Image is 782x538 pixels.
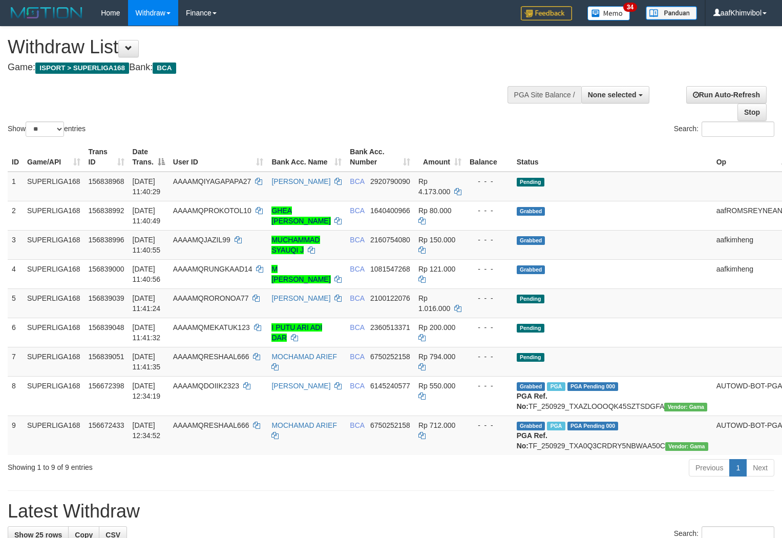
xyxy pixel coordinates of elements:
div: - - - [470,176,509,187]
span: [DATE] 12:34:19 [133,382,161,400]
div: - - - [470,205,509,216]
td: SUPERLIGA168 [23,172,84,201]
div: - - - [470,235,509,245]
a: Next [746,459,774,477]
span: Copy 1640400966 to clipboard [370,206,410,215]
td: 9 [8,416,23,455]
label: Show entries [8,121,86,137]
a: M [PERSON_NAME] [271,265,330,283]
span: [DATE] 11:40:29 [133,177,161,196]
span: BCA [350,323,364,332]
td: SUPERLIGA168 [23,259,84,288]
a: [PERSON_NAME] [271,382,330,390]
label: Search: [674,121,774,137]
div: - - - [470,293,509,303]
td: SUPERLIGA168 [23,201,84,230]
span: 156838996 [89,236,124,244]
th: ID [8,142,23,172]
span: [DATE] 11:41:24 [133,294,161,313]
span: Rp 200.000 [418,323,455,332]
span: Pending [517,353,544,362]
a: MUCHAMMAD SYAUQI J [271,236,320,254]
span: Marked by aafsoycanthlai [547,382,565,391]
td: SUPERLIGA168 [23,230,84,259]
span: Vendor URL: https://trx31.1velocity.biz [664,403,707,411]
span: Grabbed [517,382,545,391]
td: SUPERLIGA168 [23,416,84,455]
b: PGA Ref. No: [517,392,547,410]
span: Grabbed [517,265,545,274]
a: I PUTU ARI ADI DAR [271,323,322,342]
span: AAAAMQPROKOTOL10 [173,206,251,215]
span: AAAAMQRUNGKAAD14 [173,265,252,273]
span: BCA [350,206,364,215]
span: Rp 150.000 [418,236,455,244]
span: Grabbed [517,207,545,216]
td: 8 [8,376,23,416]
span: BCA [350,353,364,361]
th: Status [513,142,712,172]
th: Bank Acc. Name: activate to sort column ascending [267,142,346,172]
a: [PERSON_NAME] [271,177,330,185]
td: 2 [8,201,23,230]
span: Copy 2360513371 to clipboard [370,323,410,332]
span: BCA [153,63,176,74]
th: Balance [466,142,513,172]
td: 6 [8,318,23,347]
img: MOTION_logo.png [8,5,86,20]
th: Date Trans.: activate to sort column descending [129,142,169,172]
span: PGA Pending [567,382,619,391]
span: 156838992 [89,206,124,215]
span: AAAAMQDOIIK2323 [173,382,239,390]
button: None selected [581,86,649,104]
span: Grabbed [517,236,545,245]
td: 5 [8,288,23,318]
h1: Latest Withdraw [8,501,774,522]
span: Copy 6750252158 to clipboard [370,353,410,361]
img: Button%20Memo.svg [587,6,630,20]
td: 4 [8,259,23,288]
span: Rp 4.173.000 [418,177,450,196]
span: Copy 2100122076 to clipboard [370,294,410,302]
a: MOCHAMAD ARIEF [271,353,337,361]
a: Run Auto-Refresh [686,86,767,104]
div: Showing 1 to 9 of 9 entries [8,458,318,472]
span: AAAAMQJAZIL99 [173,236,230,244]
div: - - - [470,381,509,391]
span: Pending [517,178,544,187]
td: SUPERLIGA168 [23,347,84,376]
img: panduan.png [646,6,697,20]
span: Copy 6750252158 to clipboard [370,421,410,429]
span: Rp 1.016.000 [418,294,450,313]
h4: Game: Bank: [8,63,511,73]
span: BCA [350,294,364,302]
span: [DATE] 11:41:32 [133,323,161,342]
span: 156839051 [89,353,124,361]
a: GHEA [PERSON_NAME] [271,206,330,225]
span: 156672398 [89,382,124,390]
select: Showentries [26,121,64,137]
span: Rp 794.000 [418,353,455,361]
th: Trans ID: activate to sort column ascending [84,142,129,172]
span: Rp 80.000 [418,206,452,215]
div: - - - [470,322,509,333]
span: [DATE] 11:40:56 [133,265,161,283]
td: SUPERLIGA168 [23,318,84,347]
span: [DATE] 11:40:55 [133,236,161,254]
a: Stop [737,104,767,121]
img: Feedback.jpg [521,6,572,20]
span: Rp 121.000 [418,265,455,273]
a: 1 [729,459,747,477]
span: BCA [350,236,364,244]
td: SUPERLIGA168 [23,288,84,318]
span: Pending [517,324,544,333]
span: 156839048 [89,323,124,332]
span: 34 [623,3,637,12]
input: Search: [702,121,774,137]
span: PGA Pending [567,422,619,430]
span: Rp 712.000 [418,421,455,429]
span: [DATE] 11:41:35 [133,353,161,371]
span: AAAAMQRESHAAL666 [173,421,249,429]
div: - - - [470,420,509,430]
td: TF_250929_TXAZLOOOQK45SZTSDGFA [513,376,712,416]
